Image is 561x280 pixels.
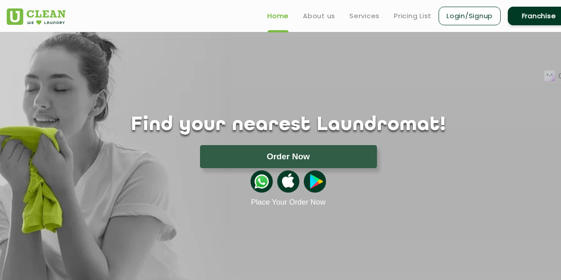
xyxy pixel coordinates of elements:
a: Pricing List [394,11,432,21]
a: About us [303,11,335,21]
img: playstoreicon.png [304,170,326,193]
img: UClean Laundry and Dry Cleaning [7,8,66,25]
button: Order Now [200,145,377,168]
img: whatsappicon.png [251,170,273,193]
img: apple-icon.png [277,170,299,193]
a: Place Your Order Now [251,198,326,207]
a: Login/Signup [439,7,501,25]
a: Home [267,11,289,21]
a: Services [349,11,380,21]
